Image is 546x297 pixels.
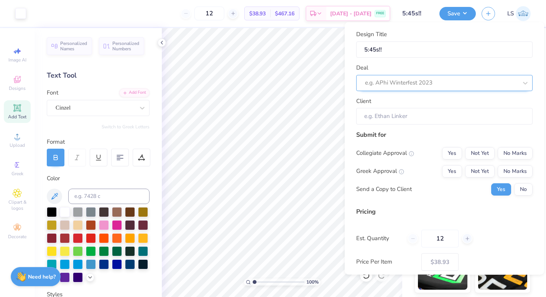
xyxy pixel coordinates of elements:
label: Price Per Item [356,257,416,266]
span: $38.93 [249,10,266,18]
button: No Marks [498,147,533,159]
span: Upload [10,142,25,148]
button: Switch to Greek Letters [102,124,150,130]
label: Font [47,88,58,97]
span: Add Text [8,114,26,120]
div: Color [47,174,150,183]
div: Greek Approval [356,167,404,176]
label: Design Title [356,30,387,39]
label: Deal [356,63,368,72]
input: e.g. Ethan Linker [356,108,533,124]
button: No Marks [498,165,533,177]
div: Submit for [356,130,533,139]
span: FREE [376,11,384,16]
div: Add Font [119,88,150,97]
input: Untitled Design [396,6,434,21]
button: Not Yet [465,147,495,159]
span: Personalized Numbers [112,41,140,51]
span: Personalized Names [60,41,87,51]
strong: Need help? [28,273,56,280]
span: 100 % [306,279,319,285]
span: LS [507,9,514,18]
div: Format [47,138,150,146]
span: Clipart & logos [4,199,31,211]
img: Leah Smith [516,6,531,21]
span: Decorate [8,234,26,240]
button: Yes [491,183,511,195]
span: Designs [9,85,26,91]
button: Yes [442,165,462,177]
span: [DATE] - [DATE] [330,10,372,18]
input: – – [194,7,224,20]
label: Client [356,96,371,105]
div: Text Tool [47,70,150,81]
span: Greek [12,171,23,177]
div: Send a Copy to Client [356,185,412,194]
button: Yes [442,147,462,159]
label: Est. Quantity [356,234,402,243]
span: Image AI [8,57,26,63]
a: LS [507,6,531,21]
button: Save [439,7,476,20]
div: Collegiate Approval [356,149,414,158]
button: No [514,183,533,195]
span: $467.16 [275,10,294,18]
input: e.g. 7428 c [68,189,150,204]
button: Not Yet [465,165,495,177]
input: – – [421,229,459,247]
div: Pricing [356,207,533,216]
